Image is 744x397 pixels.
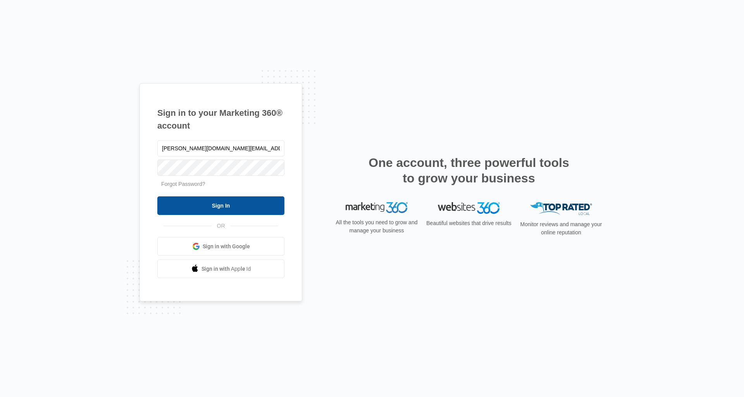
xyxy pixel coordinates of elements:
span: Sign in with Apple Id [201,265,251,273]
img: Websites 360 [438,202,500,213]
span: OR [212,222,231,230]
p: All the tools you need to grow and manage your business [333,218,420,235]
a: Sign in with Apple Id [157,260,284,278]
a: Forgot Password? [161,181,205,187]
h1: Sign in to your Marketing 360® account [157,107,284,132]
p: Beautiful websites that drive results [425,219,512,227]
input: Email [157,140,284,156]
p: Monitor reviews and manage your online reputation [518,220,604,237]
img: Marketing 360 [346,202,408,213]
a: Sign in with Google [157,237,284,256]
img: Top Rated Local [530,202,592,215]
input: Sign In [157,196,284,215]
h2: One account, three powerful tools to grow your business [366,155,572,186]
span: Sign in with Google [203,242,250,251]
